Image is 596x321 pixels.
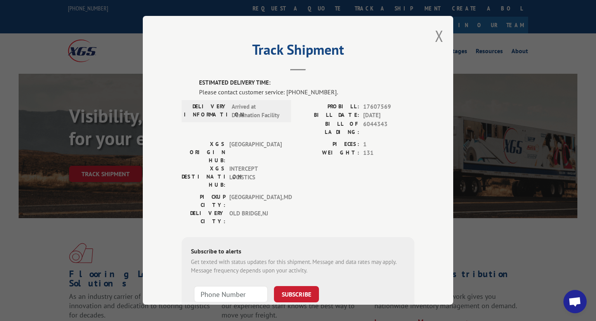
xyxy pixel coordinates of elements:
[191,246,405,258] div: Subscribe to alerts
[298,111,359,120] label: BILL DATE:
[194,286,268,302] input: Phone Number
[363,102,414,111] span: 17607569
[229,209,282,226] span: OLD BRIDGE , NJ
[298,120,359,136] label: BILL OF LADING:
[184,102,228,120] label: DELIVERY INFORMATION:
[298,149,359,158] label: WEIGHT:
[229,193,282,209] span: [GEOGRAPHIC_DATA] , MD
[232,102,284,120] span: Arrived at Destination Facility
[182,193,225,209] label: PICKUP CITY:
[298,140,359,149] label: PIECES:
[229,140,282,165] span: [GEOGRAPHIC_DATA]
[191,258,405,275] div: Get texted with status updates for this shipment. Message and data rates may apply. Message frequ...
[274,286,319,302] button: SUBSCRIBE
[435,26,444,46] button: Close modal
[563,290,587,313] div: Open chat
[229,165,282,189] span: INTERCEPT LOGISTICS
[182,44,414,59] h2: Track Shipment
[298,102,359,111] label: PROBILL:
[182,165,225,189] label: XGS DESTINATION HUB:
[363,140,414,149] span: 1
[363,149,414,158] span: 131
[363,120,414,136] span: 6044343
[182,209,225,226] label: DELIVERY CITY:
[182,140,225,165] label: XGS ORIGIN HUB:
[199,87,414,97] div: Please contact customer service: [PHONE_NUMBER].
[199,78,414,87] label: ESTIMATED DELIVERY TIME:
[363,111,414,120] span: [DATE]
